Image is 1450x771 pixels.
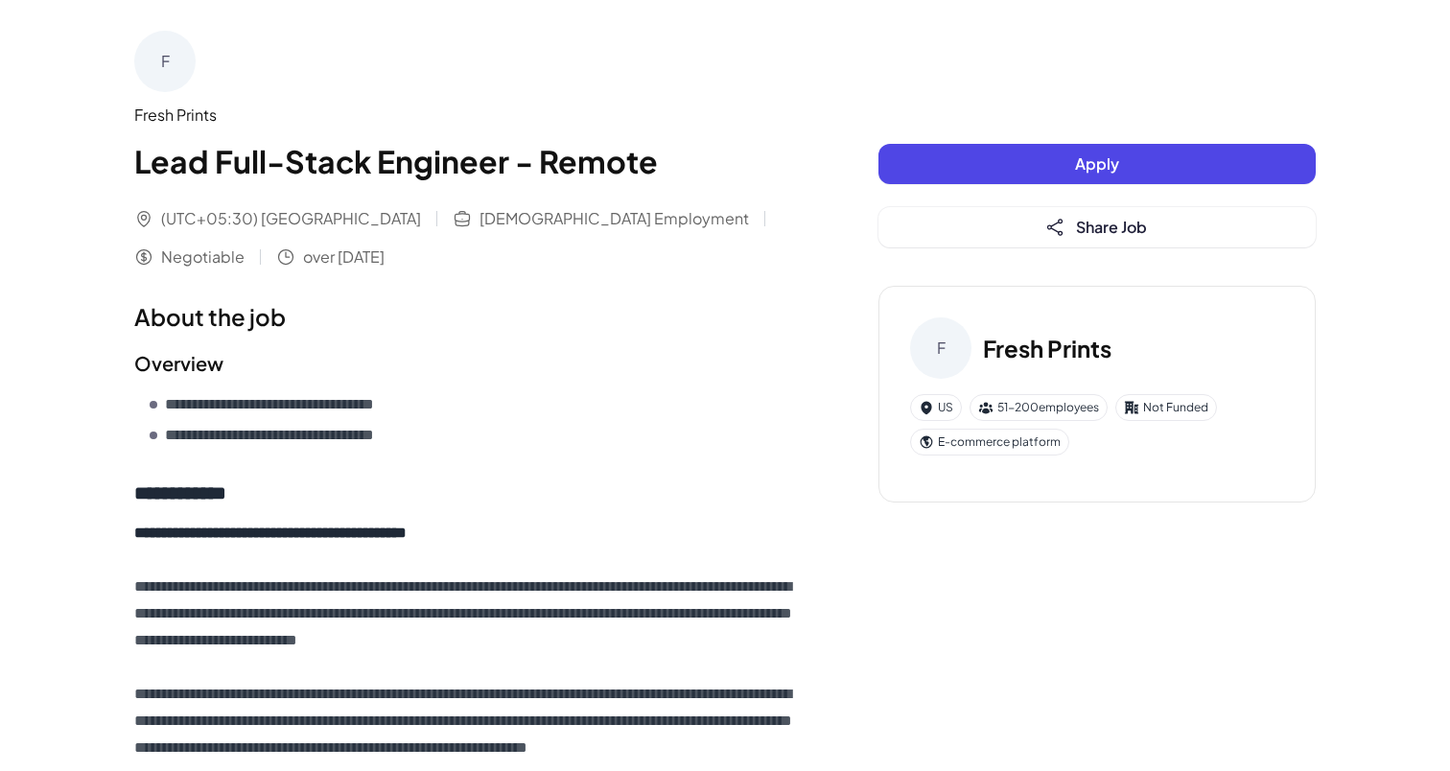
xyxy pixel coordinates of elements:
[479,207,749,230] span: [DEMOGRAPHIC_DATA] Employment
[1075,153,1119,174] span: Apply
[161,245,245,269] span: Negotiable
[1115,394,1217,421] div: Not Funded
[910,317,971,379] div: F
[134,349,802,378] h2: Overview
[910,394,962,421] div: US
[134,104,802,127] div: Fresh Prints
[134,138,802,184] h1: Lead Full-Stack Engineer - Remote
[303,245,385,269] span: over [DATE]
[983,331,1111,365] h3: Fresh Prints
[910,429,1069,456] div: E-commerce platform
[134,31,196,92] div: F
[970,394,1108,421] div: 51-200 employees
[1076,217,1147,237] span: Share Job
[134,299,802,334] h1: About the job
[161,207,421,230] span: (UTC+05:30) [GEOGRAPHIC_DATA]
[878,207,1316,247] button: Share Job
[878,144,1316,184] button: Apply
